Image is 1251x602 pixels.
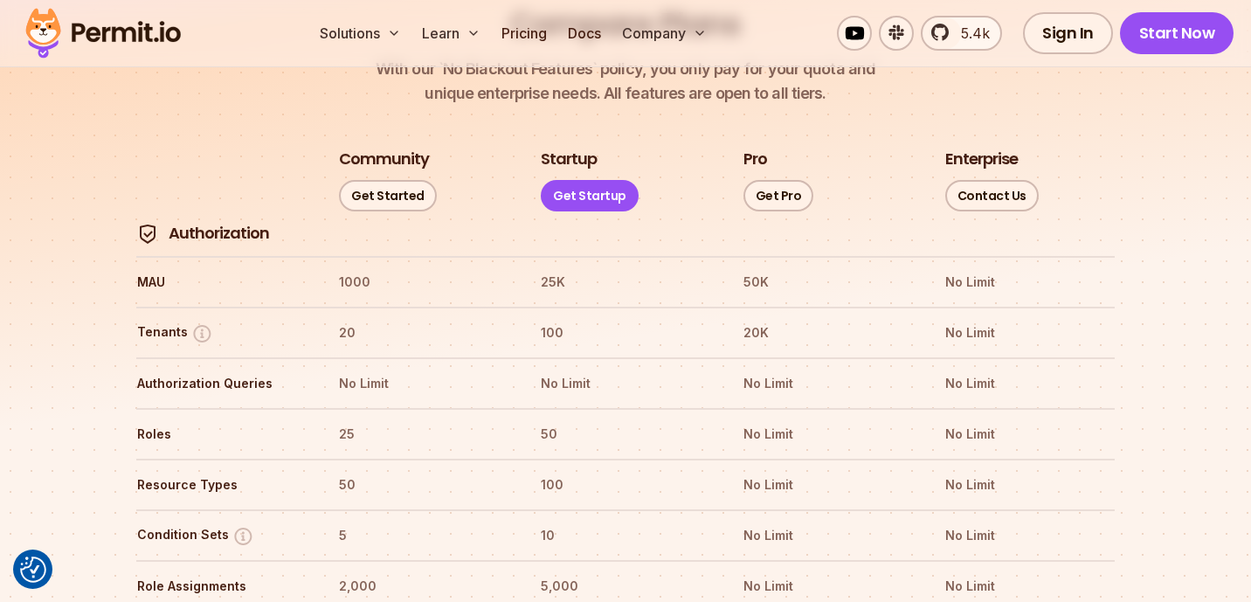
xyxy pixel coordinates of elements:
th: No Limit [338,370,508,398]
a: Docs [561,16,608,51]
th: 25K [540,268,710,296]
th: 100 [540,471,710,499]
a: Pricing [494,16,554,51]
button: Learn [415,16,487,51]
span: 5.4k [950,23,990,44]
th: No Limit [944,471,1115,499]
th: No Limit [944,572,1115,600]
a: Start Now [1120,12,1234,54]
th: No Limit [944,522,1115,550]
img: Revisit consent button [20,557,46,583]
th: 1000 [338,268,508,296]
th: Roles [136,420,307,448]
th: No Limit [743,572,913,600]
a: 5.4k [921,16,1002,51]
th: Role Assignments [136,572,307,600]
h3: Community [339,149,429,170]
a: Get Pro [743,180,814,211]
button: Tenants [137,322,213,344]
th: No Limit [743,420,913,448]
button: Consent Preferences [20,557,46,583]
th: 5,000 [540,572,710,600]
th: 50 [338,471,508,499]
button: Condition Sets [137,525,254,547]
th: 20 [338,319,508,347]
img: Permit logo [17,3,189,63]
h3: Pro [743,149,767,170]
th: 25 [338,420,508,448]
th: No Limit [944,268,1115,296]
h3: Enterprise [945,149,1018,170]
th: Resource Types [136,471,307,499]
th: 5 [338,522,508,550]
th: MAU [136,268,307,296]
th: 10 [540,522,710,550]
a: Get Started [339,180,437,211]
a: Contact Us [945,180,1039,211]
th: No Limit [944,319,1115,347]
th: No Limit [944,420,1115,448]
span: With our `No Blackout Features` policy, you only pay for your quota and [376,57,875,81]
button: Solutions [313,16,408,51]
a: Sign In [1023,12,1113,54]
th: No Limit [743,471,913,499]
th: 2,000 [338,572,508,600]
a: Get Startup [541,180,639,211]
th: No Limit [944,370,1115,398]
p: unique enterprise needs. All features are open to all tiers. [376,57,875,106]
th: No Limit [743,522,913,550]
th: 50K [743,268,913,296]
th: Authorization Queries [136,370,307,398]
img: Authorization [137,224,158,245]
th: No Limit [540,370,710,398]
th: No Limit [743,370,913,398]
th: 100 [540,319,710,347]
h4: Authorization [169,223,269,245]
th: 50 [540,420,710,448]
h3: Startup [541,149,597,170]
th: 20K [743,319,913,347]
button: Company [615,16,714,51]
